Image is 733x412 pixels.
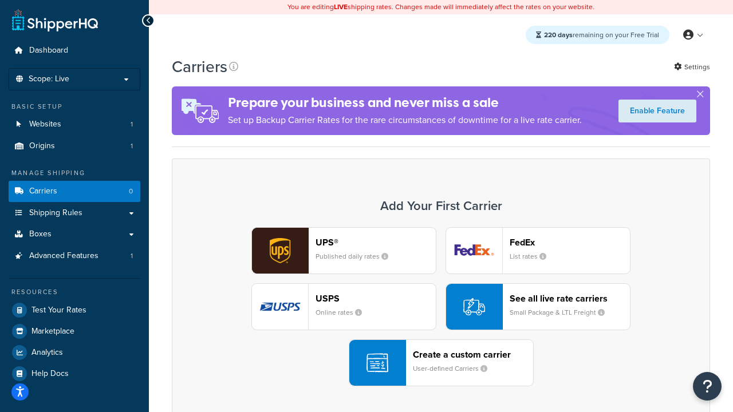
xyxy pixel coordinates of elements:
[29,251,98,261] span: Advanced Features
[131,141,133,151] span: 1
[131,120,133,129] span: 1
[674,59,710,75] a: Settings
[446,283,630,330] button: See all live rate carriersSmall Package & LTL Freight
[29,74,69,84] span: Scope: Live
[251,283,436,330] button: usps logoUSPSOnline rates
[9,136,140,157] a: Origins 1
[9,363,140,384] a: Help Docs
[446,228,502,274] img: fedEx logo
[31,306,86,315] span: Test Your Rates
[29,46,68,56] span: Dashboard
[510,293,630,304] header: See all live rate carriers
[510,307,614,318] small: Small Package & LTL Freight
[9,114,140,135] a: Websites 1
[9,114,140,135] li: Websites
[366,352,388,374] img: icon-carrier-custom-c93b8a24.svg
[9,287,140,297] div: Resources
[316,251,397,262] small: Published daily rates
[9,245,140,267] a: Advanced Features 1
[9,203,140,224] a: Shipping Rules
[9,136,140,157] li: Origins
[31,369,69,379] span: Help Docs
[510,251,555,262] small: List rates
[29,208,82,218] span: Shipping Rules
[446,227,630,274] button: fedEx logoFedExList rates
[29,120,61,129] span: Websites
[463,296,485,318] img: icon-carrier-liverate-becf4550.svg
[9,181,140,202] a: Carriers 0
[413,349,533,360] header: Create a custom carrier
[129,187,133,196] span: 0
[526,26,669,44] div: remaining on your Free Trial
[29,229,52,239] span: Boxes
[252,228,308,274] img: ups logo
[413,363,496,374] small: User-defined Carriers
[9,224,140,245] a: Boxes
[12,9,98,31] a: ShipperHQ Home
[544,30,573,40] strong: 220 days
[251,227,436,274] button: ups logoUPS®Published daily rates
[316,307,371,318] small: Online rates
[31,348,63,358] span: Analytics
[618,100,696,122] a: Enable Feature
[228,112,582,128] p: Set up Backup Carrier Rates for the rare circumstances of downtime for a live rate carrier.
[131,251,133,261] span: 1
[172,56,227,78] h1: Carriers
[252,284,308,330] img: usps logo
[334,2,348,12] b: LIVE
[316,293,436,304] header: USPS
[9,342,140,363] a: Analytics
[9,245,140,267] li: Advanced Features
[510,237,630,248] header: FedEx
[9,40,140,61] a: Dashboard
[9,321,140,342] a: Marketplace
[316,237,436,248] header: UPS®
[29,187,57,196] span: Carriers
[228,93,582,112] h4: Prepare your business and never miss a sale
[9,300,140,320] a: Test Your Rates
[349,339,534,386] button: Create a custom carrierUser-defined Carriers
[9,168,140,178] div: Manage Shipping
[29,141,55,151] span: Origins
[31,327,74,336] span: Marketplace
[9,181,140,202] li: Carriers
[9,102,140,112] div: Basic Setup
[184,199,698,213] h3: Add Your First Carrier
[693,372,722,401] button: Open Resource Center
[172,86,228,135] img: ad-rules-rateshop-fe6ec290ccb7230408bd80ed9643f0289d75e0ffd9eb532fc0e269fcd187b520.png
